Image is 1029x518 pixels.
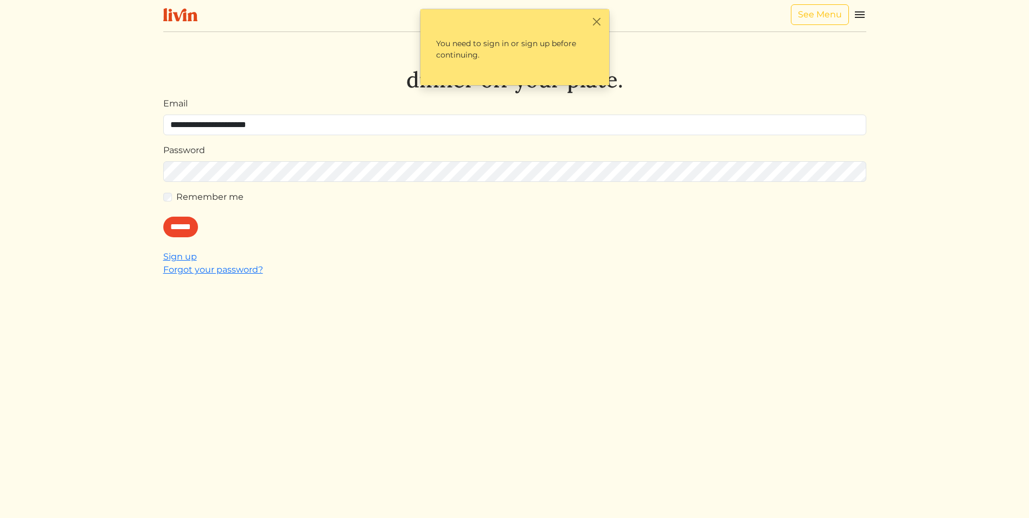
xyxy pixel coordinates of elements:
label: Remember me [176,191,244,204]
p: You need to sign in or sign up before continuing. [427,29,603,70]
a: Forgot your password? [163,264,263,275]
label: Password [163,144,205,157]
img: menu_hamburger-cb6d353cf0ecd9f46ceae1c99ecbeb4a00e71ca567a856bd81f57e9d8c17bb26.svg [853,8,866,21]
a: See Menu [791,4,849,25]
a: Sign up [163,251,197,262]
h1: Let's take dinner off your plate. [163,41,866,93]
button: Close [591,16,603,27]
img: livin-logo-a0d97d1a881af30f6274990eb6222085a2533c92bbd1e4f22c21b4f0d0e3210c.svg [163,8,197,22]
label: Email [163,97,188,110]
